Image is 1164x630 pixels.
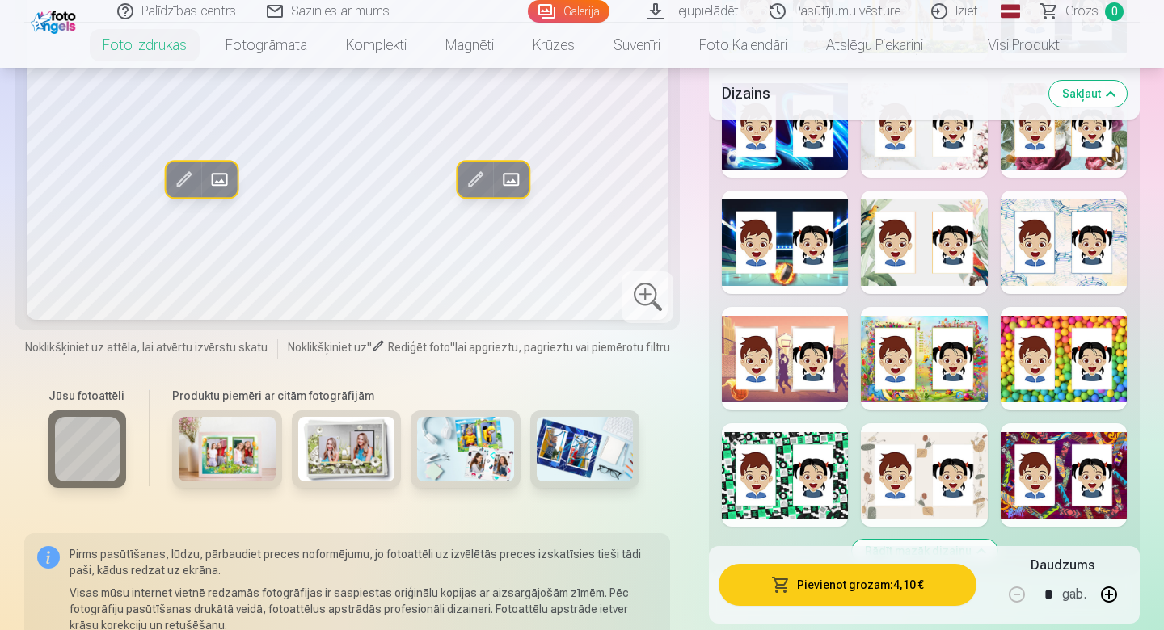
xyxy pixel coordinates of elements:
a: Krūzes [513,23,594,68]
p: Pirms pasūtīšanas, lūdzu, pārbaudiet preces noformējumu, jo fotoattēli uz izvēlētās preces izskat... [70,546,657,578]
span: lai apgrieztu, pagrieztu vai piemērotu filtru [455,341,670,354]
div: gab. [1062,575,1086,614]
span: Rediģēt foto [388,341,450,354]
a: Magnēti [426,23,513,68]
span: " [367,341,372,354]
a: Komplekti [327,23,426,68]
a: Foto izdrukas [83,23,206,68]
span: Grozs [1065,2,1099,21]
button: Sakļaut [1049,81,1127,107]
img: /fa1 [31,6,80,34]
a: Atslēgu piekariņi [807,23,943,68]
h6: Produktu piemēri ar citām fotogrāfijām [166,388,646,404]
button: Pievienot grozam:4,10 € [719,564,976,606]
a: Visi produkti [943,23,1082,68]
span: Noklikšķiniet uz [288,341,367,354]
h5: Dizains [722,82,1036,105]
a: Foto kalendāri [680,23,807,68]
a: Suvenīri [594,23,680,68]
button: Rādīt mazāk dizainu [852,540,997,562]
h5: Daudzums [1031,556,1094,575]
span: " [450,341,455,354]
a: Fotogrāmata [206,23,327,68]
span: 0 [1105,2,1124,21]
span: Noklikšķiniet uz attēla, lai atvērtu izvērstu skatu [25,339,268,355]
h6: Jūsu fotoattēli [48,388,126,404]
